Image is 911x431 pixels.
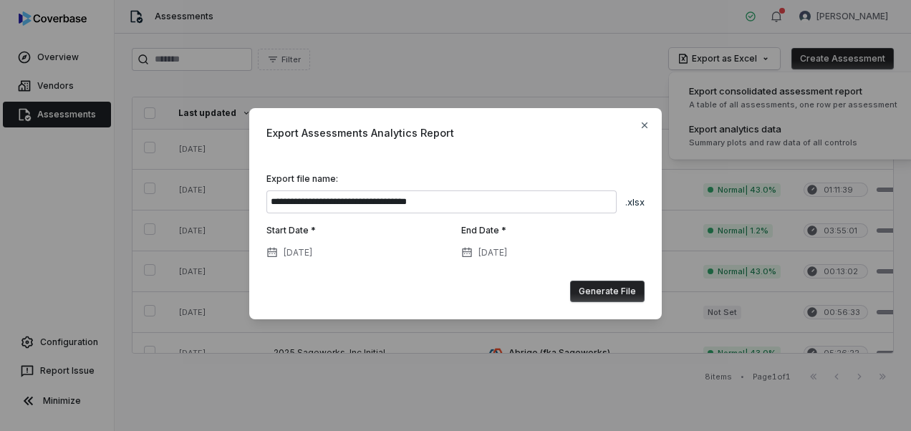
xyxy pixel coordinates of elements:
[266,225,316,236] label: Start Date *
[457,238,511,268] button: [DATE]
[625,195,645,210] span: .xlsx
[266,125,645,140] span: Export Assessments Analytics Report
[262,238,317,268] button: [DATE]
[570,281,645,302] button: Generate File
[461,225,506,236] label: End Date *
[266,173,645,185] label: Export file name:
